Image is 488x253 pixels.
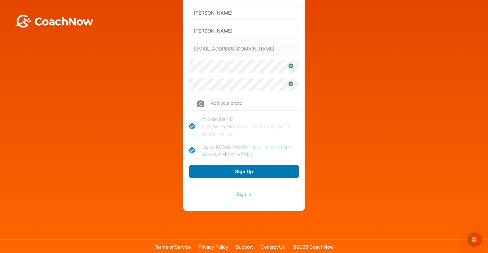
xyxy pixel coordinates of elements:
[226,151,253,157] a: Cookie Policy
[201,144,292,157] a: Terms of Service
[199,244,228,250] a: Privacy Policy
[201,123,299,137] div: If not, billing information is needed to confirm parental consent.
[289,240,337,249] span: © 2025 CoachNow
[189,143,299,158] label: I agree to CoachNow's , , and .
[467,232,482,247] iframe: Intercom live chat
[236,244,253,250] a: Support
[201,115,299,137] div: I'm older than 13
[189,165,299,178] button: Sign Up
[189,190,299,198] a: Sign In
[247,144,274,150] a: Privacy Policy
[15,15,94,28] img: BwLJSsUCoWCh5upNqxVrqldRgqLPVwmV24tXu5FoVAoFEpwwqQ3VIfuoInZCoVCoTD4vwADAC3ZFMkVEQFDAAAAAElFTkSuQmCC
[155,244,191,250] a: Terms of Service
[189,6,299,19] input: First Name
[260,244,285,250] a: Contact Us
[189,42,299,55] input: Email
[189,24,299,37] input: Last Name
